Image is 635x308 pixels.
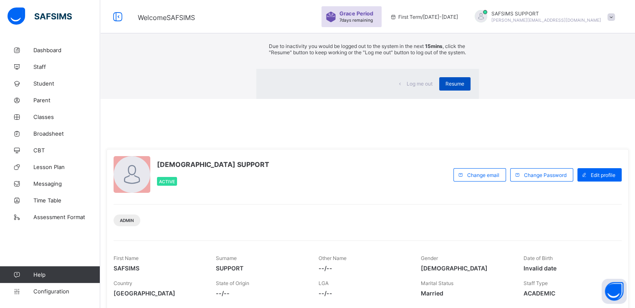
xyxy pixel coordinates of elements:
span: Configuration [33,288,100,295]
span: Surname [216,255,237,261]
strong: 15mins [425,43,443,49]
span: --/-- [216,290,306,297]
span: --/-- [319,290,408,297]
p: Due to inactivity you would be logged out to the system in the next , click the "Resume" button t... [269,43,466,56]
span: Welcome SAFSIMS [138,13,195,22]
span: Married [421,290,511,297]
span: Dashboard [33,47,100,53]
span: Staff [33,63,100,70]
span: Student [33,80,100,87]
div: SAFSIMSSUPPORT [466,10,619,24]
img: safsims [8,8,72,25]
span: Invalid date [524,265,613,272]
span: State of Origin [216,280,249,286]
span: [PERSON_NAME][EMAIL_ADDRESS][DOMAIN_NAME] [491,18,601,23]
span: Staff Type [524,280,548,286]
span: Help [33,271,100,278]
span: SAFSIMS SUPPORT [491,10,601,17]
span: SAFSIMS [114,265,203,272]
span: SUPPORT [216,265,306,272]
img: sticker-purple.71386a28dfed39d6af7621340158ba97.svg [326,12,336,22]
span: CBT [33,147,100,154]
span: Grace Period [339,10,373,17]
span: Messaging [33,180,100,187]
span: [GEOGRAPHIC_DATA] [114,290,203,297]
span: Parent [33,97,100,104]
span: Other Name [319,255,347,261]
span: --/-- [319,265,408,272]
span: Marital Status [421,280,453,286]
span: Log me out [407,81,433,87]
span: Broadsheet [33,130,100,137]
span: LGA [319,280,329,286]
span: Assessment Format [33,214,100,220]
span: Time Table [33,197,100,204]
span: Admin [120,218,134,223]
span: [DEMOGRAPHIC_DATA] SUPPORT [157,160,269,169]
span: Classes [33,114,100,120]
span: Resume [445,81,464,87]
span: Change Password [524,172,567,178]
span: Date of Birth [524,255,553,261]
span: Edit profile [591,172,615,178]
span: Lesson Plan [33,164,100,170]
span: Gender [421,255,438,261]
span: ACADEMIC [524,290,613,297]
span: First Name [114,255,139,261]
span: [DEMOGRAPHIC_DATA] [421,265,511,272]
span: 7 days remaining [339,18,373,23]
span: Change email [467,172,499,178]
span: Country [114,280,132,286]
span: session/term information [390,14,458,20]
span: Active [159,179,175,184]
button: Open asap [602,279,627,304]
